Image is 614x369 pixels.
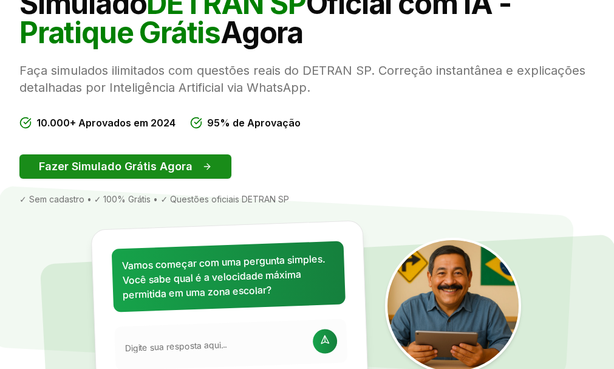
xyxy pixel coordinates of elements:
span: Pratique Grátis [19,15,220,50]
span: 10.000+ Aprovados em 2024 [36,116,176,130]
span: 95% de Aprovação [207,116,301,130]
p: Faça simulados ilimitados com questões reais do DETRAN SP. Correção instantânea e explicações det... [19,62,595,96]
p: Vamos começar com uma pergunta simples. Você sabe qual é a velocidade máxima permitida em uma zon... [121,251,335,302]
div: ✓ Sem cadastro • ✓ 100% Grátis • ✓ Questões oficiais DETRAN SP [19,193,595,205]
input: Digite sua resposta aqui... [124,336,305,354]
button: Fazer Simulado Grátis Agora [19,154,231,179]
